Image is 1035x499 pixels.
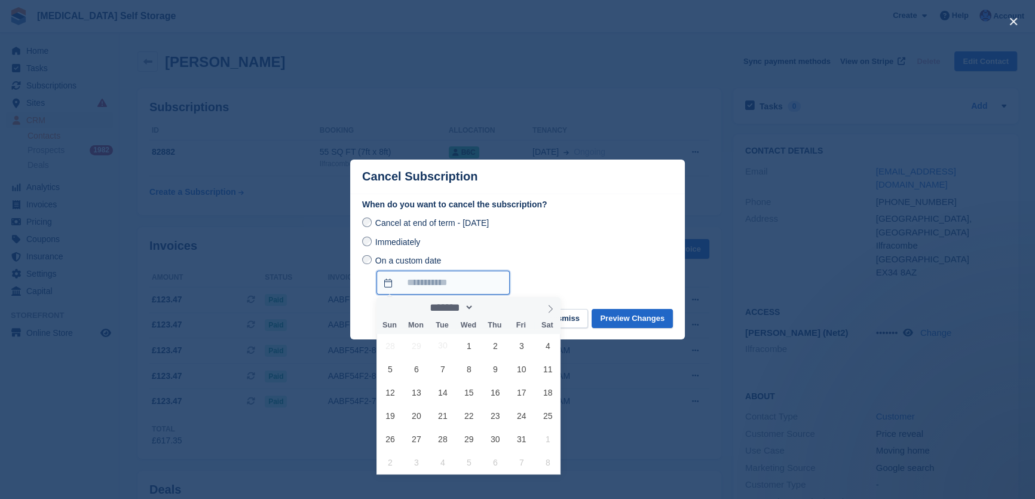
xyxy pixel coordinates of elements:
span: October 5, 2025 [378,357,402,381]
span: October 14, 2025 [431,381,454,404]
span: October 11, 2025 [536,357,559,381]
span: Sat [534,322,561,329]
span: October 2, 2025 [483,334,507,357]
input: Immediately [362,237,372,246]
span: October 21, 2025 [431,404,454,427]
input: Cancel at end of term - [DATE] [362,218,372,227]
button: Preview Changes [592,309,673,329]
span: Immediately [375,237,420,247]
span: Mon [403,322,429,329]
span: Cancel at end of term - [DATE] [375,218,489,228]
button: close [1004,12,1023,31]
span: October 16, 2025 [483,381,507,404]
span: October 19, 2025 [378,404,402,427]
span: October 15, 2025 [457,381,480,404]
span: Fri [508,322,534,329]
span: September 29, 2025 [405,334,428,357]
span: November 6, 2025 [483,451,507,474]
span: October 22, 2025 [457,404,480,427]
span: October 23, 2025 [483,404,507,427]
span: October 3, 2025 [510,334,533,357]
span: October 20, 2025 [405,404,428,427]
span: October 6, 2025 [405,357,428,381]
span: October 13, 2025 [405,381,428,404]
input: On a custom date [362,255,372,265]
span: November 5, 2025 [457,451,480,474]
span: October 30, 2025 [483,427,507,451]
span: October 27, 2025 [405,427,428,451]
select: Month [425,301,474,314]
span: September 28, 2025 [378,334,402,357]
span: October 9, 2025 [483,357,507,381]
span: November 1, 2025 [536,427,559,451]
span: October 24, 2025 [510,404,533,427]
span: November 3, 2025 [405,451,428,474]
span: October 10, 2025 [510,357,533,381]
span: Thu [482,322,508,329]
span: October 7, 2025 [431,357,454,381]
span: October 25, 2025 [536,404,559,427]
span: November 4, 2025 [431,451,454,474]
input: Year [474,301,512,314]
p: Cancel Subscription [362,170,477,183]
span: October 28, 2025 [431,427,454,451]
span: October 29, 2025 [457,427,480,451]
span: October 26, 2025 [378,427,402,451]
span: Sun [376,322,403,329]
span: Tue [429,322,455,329]
span: October 17, 2025 [510,381,533,404]
button: Dismiss [541,309,588,329]
span: Wed [455,322,482,329]
span: October 1, 2025 [457,334,480,357]
span: October 8, 2025 [457,357,480,381]
label: When do you want to cancel the subscription? [362,198,673,211]
span: October 31, 2025 [510,427,533,451]
span: October 12, 2025 [378,381,402,404]
input: On a custom date [376,271,510,295]
span: November 2, 2025 [378,451,402,474]
span: On a custom date [375,255,442,265]
span: October 4, 2025 [536,334,559,357]
span: October 18, 2025 [536,381,559,404]
span: September 30, 2025 [431,334,454,357]
span: November 8, 2025 [536,451,559,474]
span: November 7, 2025 [510,451,533,474]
